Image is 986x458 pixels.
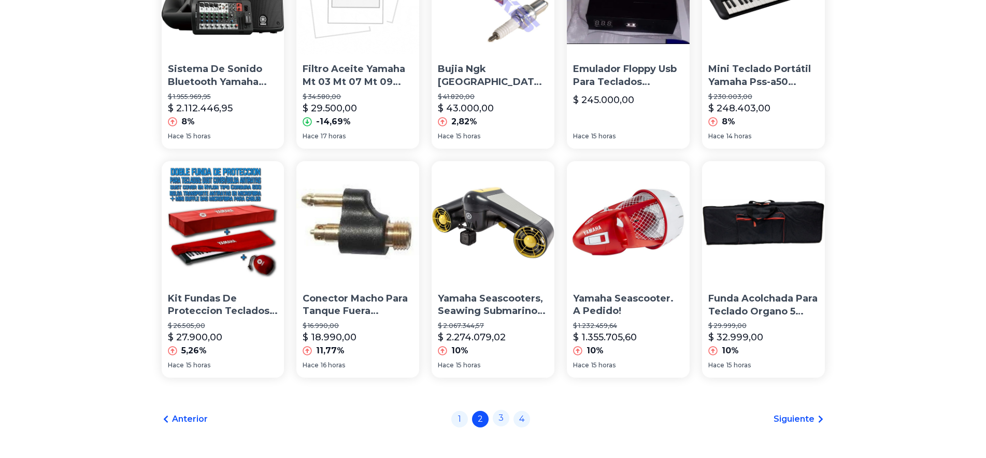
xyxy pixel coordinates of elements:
[321,132,346,140] span: 17 horas
[181,116,195,128] p: 8%
[303,330,356,345] p: $ 18.990,00
[774,413,825,425] a: Siguiente
[162,161,284,284] img: Kit Fundas De Proteccion Teclados Yamaha - Dust Covers
[708,292,819,318] p: Funda Acolchada Para Teclado Organo 5 Octavas Casio Yamaha
[168,93,278,101] p: $ 1.955.969,95
[513,411,530,427] a: 4
[726,361,751,369] span: 15 horas
[591,361,616,369] span: 15 horas
[438,101,494,116] p: $ 43.000,00
[726,132,751,140] span: 14 horas
[181,345,207,357] p: 5,26%
[168,361,184,369] span: Hace
[708,361,724,369] span: Hace
[168,63,278,89] p: Sistema De Sonido Bluetooth Yamaha Stagepas 400bt Escuela
[438,93,548,101] p: $ 41.820,00
[432,161,554,284] img: Yamaha Seascooters, Seawing Submarino Buceo. A Pedido!
[451,345,468,357] p: 10%
[438,292,548,318] p: Yamaha Seascooters, Seawing Submarino Buceo. A Pedido!
[432,161,554,378] a: Yamaha Seascooters, Seawing Submarino Buceo. A Pedido!Yamaha Seascooters, Seawing Submarino Buceo...
[573,132,589,140] span: Hace
[303,101,357,116] p: $ 29.500,00
[186,132,210,140] span: 15 horas
[438,361,454,369] span: Hace
[573,330,637,345] p: $ 1.355.705,60
[708,63,819,89] p: Mini Teclado Portátil Yamaha Pss-a50 Arpeggiador 37 Teclas
[708,322,819,330] p: $ 29.999,00
[587,345,604,357] p: 10%
[316,345,345,357] p: 11,77%
[303,63,413,89] p: Filtro Aceite Yamaha Mt 03 Mt 07 Mt 09 Original Mg Bikes
[168,330,222,345] p: $ 27.900,00
[168,101,233,116] p: $ 2.112.446,95
[774,413,814,425] span: Siguiente
[702,161,825,378] a: Funda Acolchada Para Teclado Organo 5 Octavas Casio YamahaFunda Acolchada Para Teclado Organo 5 O...
[573,292,683,318] p: Yamaha Seascooter. A Pedido!
[591,132,616,140] span: 15 horas
[567,161,690,284] img: Yamaha Seascooter. A Pedido!
[493,410,509,426] a: 3
[573,361,589,369] span: Hace
[708,132,724,140] span: Hace
[303,132,319,140] span: Hace
[567,161,690,378] a: Yamaha Seascooter. A Pedido!Yamaha Seascooter. A Pedido!$ 1.232.459,64$ 1.355.705,6010%Hace15 horas
[708,330,763,345] p: $ 32.999,00
[168,292,278,318] p: Kit Fundas De Proteccion Teclados Yamaha - Dust Covers
[573,93,634,107] p: $ 245.000,00
[708,101,770,116] p: $ 248.403,00
[438,330,506,345] p: $ 2.274.079,02
[303,361,319,369] span: Hace
[573,322,683,330] p: $ 1.232.459,64
[296,161,419,284] img: Conector Macho Para Tanque Fuera De Borda Yamaha
[438,132,454,140] span: Hace
[162,161,284,378] a: Kit Fundas De Proteccion Teclados Yamaha - Dust CoversKit Fundas De Proteccion Teclados Yamaha - ...
[451,411,468,427] a: 1
[316,116,351,128] p: -14,69%
[303,322,413,330] p: $ 16.990,00
[722,116,735,128] p: 8%
[168,132,184,140] span: Hace
[296,161,419,378] a: Conector Macho Para Tanque Fuera De Borda YamahaConector Macho Para Tanque Fuera [PERSON_NAME] Ya...
[168,322,278,330] p: $ 26.505,00
[321,361,345,369] span: 16 horas
[303,93,413,101] p: $ 34.580,00
[162,413,208,425] a: Anterior
[708,93,819,101] p: $ 230.003,00
[438,63,548,89] p: Bujia Ngk [GEOGRAPHIC_DATA] Yamaha Origina Mt 07 Mg Bikes
[702,161,825,284] img: Funda Acolchada Para Teclado Organo 5 Octavas Casio Yamaha
[186,361,210,369] span: 15 horas
[172,413,208,425] span: Anterior
[438,322,548,330] p: $ 2.067.344,57
[451,116,477,128] p: 2,82%
[456,361,480,369] span: 15 horas
[456,132,480,140] span: 15 horas
[303,292,413,318] p: Conector Macho Para Tanque Fuera [PERSON_NAME] Yamaha
[573,63,683,89] p: Emulador Floppy Usb Para Teclados Yamaha, Korg, [PERSON_NAME]...
[722,345,739,357] p: 10%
